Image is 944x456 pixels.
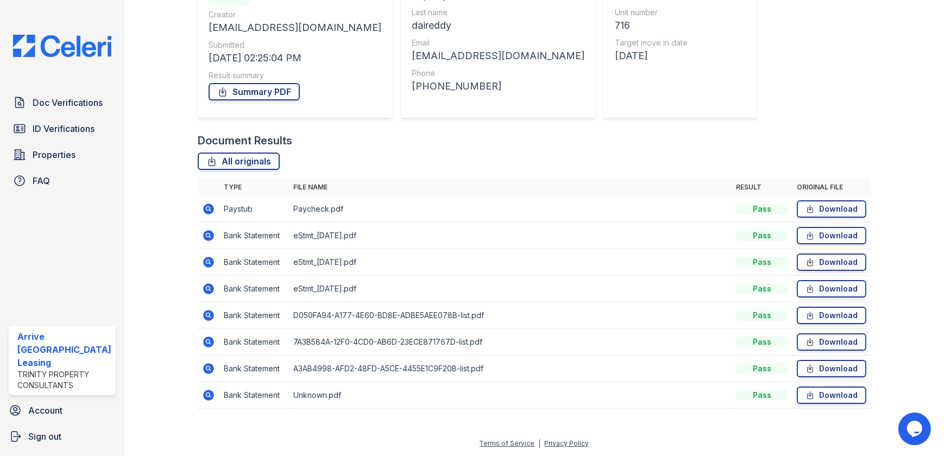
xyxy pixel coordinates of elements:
[289,196,732,223] td: Paycheck.pdf
[736,204,788,214] div: Pass
[33,122,95,135] span: ID Verifications
[736,390,788,401] div: Pass
[615,7,746,18] div: Unit number
[412,7,584,18] div: Last name
[736,257,788,268] div: Pass
[209,50,381,66] div: [DATE] 02:25:04 PM
[9,144,116,166] a: Properties
[289,276,732,302] td: eStmt_[DATE].pdf
[797,333,866,351] a: Download
[736,230,788,241] div: Pass
[9,118,116,140] a: ID Verifications
[33,174,50,187] span: FAQ
[219,179,289,196] th: Type
[289,329,732,356] td: 7A3B584A-12F0-4CD0-AB6D-23ECE871767D-list.pdf
[198,133,292,148] div: Document Results
[28,430,61,443] span: Sign out
[797,254,866,271] a: Download
[539,439,541,447] div: |
[797,200,866,218] a: Download
[615,37,746,48] div: Target move in date
[736,363,788,374] div: Pass
[792,179,871,196] th: Original file
[219,276,289,302] td: Bank Statement
[219,329,289,356] td: Bank Statement
[797,360,866,377] a: Download
[28,404,62,417] span: Account
[289,382,732,409] td: Unknown.pdf
[412,37,584,48] div: Email
[219,302,289,329] td: Bank Statement
[4,35,120,57] img: CE_Logo_Blue-a8612792a0a2168367f1c8372b55b34899dd931a85d93a1a3d3e32e68fde9ad4.png
[17,330,111,369] div: Arrive [GEOGRAPHIC_DATA] Leasing
[4,400,120,421] a: Account
[412,18,584,33] div: daireddy
[198,153,280,170] a: All originals
[209,40,381,50] div: Submitted
[545,439,589,447] a: Privacy Policy
[219,196,289,223] td: Paystub
[209,70,381,81] div: Result summary
[219,382,289,409] td: Bank Statement
[898,413,933,445] iframe: chat widget
[797,227,866,244] a: Download
[289,302,732,329] td: D050FA94-A177-4E60-BD8E-ADBE5AEE078B-list.pdf
[732,179,792,196] th: Result
[289,249,732,276] td: eStmt_[DATE].pdf
[33,96,103,109] span: Doc Verifications
[736,283,788,294] div: Pass
[480,439,535,447] a: Terms of Service
[9,92,116,113] a: Doc Verifications
[209,83,300,100] a: Summary PDF
[797,280,866,297] a: Download
[736,337,788,347] div: Pass
[209,20,381,35] div: [EMAIL_ADDRESS][DOMAIN_NAME]
[219,249,289,276] td: Bank Statement
[289,356,732,382] td: A3AB4998-AFD2-48FD-A5CE-4455E1C9F20B-list.pdf
[412,48,584,64] div: [EMAIL_ADDRESS][DOMAIN_NAME]
[219,223,289,249] td: Bank Statement
[412,79,584,94] div: [PHONE_NUMBER]
[797,307,866,324] a: Download
[289,223,732,249] td: eStmt_[DATE].pdf
[33,148,75,161] span: Properties
[17,369,111,391] div: Trinity Property Consultants
[289,179,732,196] th: File name
[615,18,746,33] div: 716
[736,310,788,321] div: Pass
[615,48,746,64] div: [DATE]
[219,356,289,382] td: Bank Statement
[9,170,116,192] a: FAQ
[797,387,866,404] a: Download
[412,68,584,79] div: Phone
[209,9,381,20] div: Creator
[4,426,120,447] a: Sign out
